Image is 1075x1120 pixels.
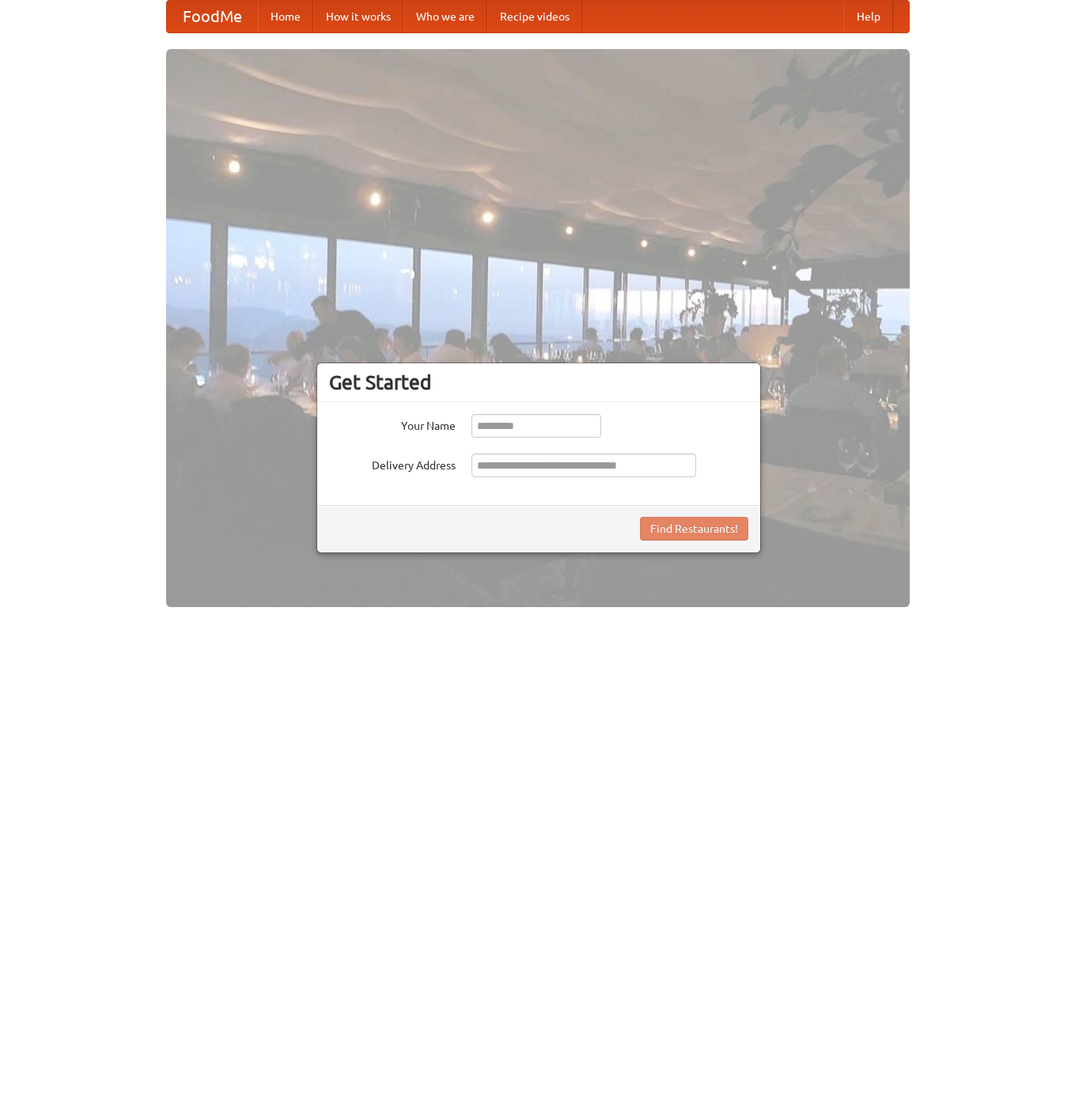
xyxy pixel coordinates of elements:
[313,1,403,32] a: How it works
[403,1,487,32] a: Who we are
[640,517,748,541] button: Find Restaurants!
[258,1,313,32] a: Home
[844,1,893,32] a: Help
[329,370,748,394] h3: Get Started
[167,1,258,32] a: FoodMe
[329,454,456,473] label: Delivery Address
[487,1,582,32] a: Recipe videos
[329,414,456,434] label: Your Name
